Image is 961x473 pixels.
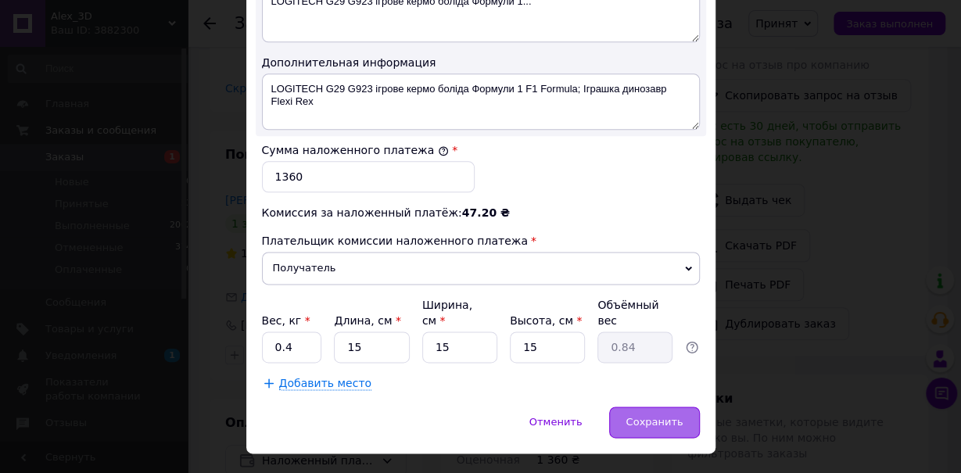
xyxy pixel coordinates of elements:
label: Вес, кг [262,314,310,327]
label: Высота, см [510,314,582,327]
label: Длина, см [334,314,400,327]
span: Плательщик комиссии наложенного платежа [262,235,528,247]
div: Комиссия за наложенный платёж: [262,205,700,220]
span: Получатель [262,252,700,285]
span: 47.20 ₴ [462,206,510,219]
span: Добавить место [279,377,372,390]
label: Ширина, см [422,299,472,327]
label: Сумма наложенного платежа [262,144,449,156]
textarea: LOGITECH G29 G923 ігрове кермо боліда Формули 1 F1 Formula; Іграшка динозавр Flexi Rex [262,73,700,130]
div: Дополнительная информация [262,55,700,70]
div: Объёмный вес [597,297,672,328]
span: Сохранить [626,416,683,428]
span: Отменить [529,416,583,428]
